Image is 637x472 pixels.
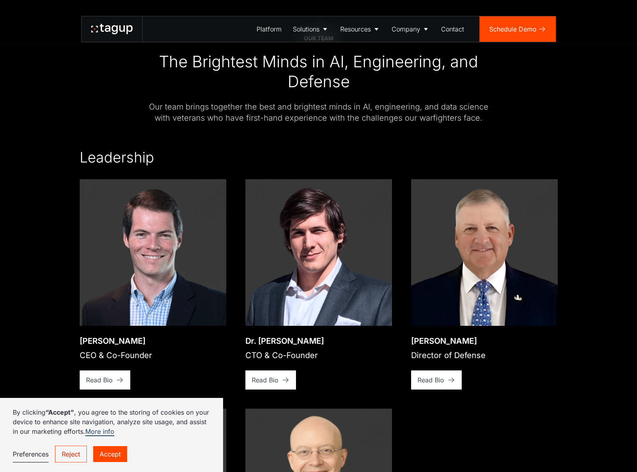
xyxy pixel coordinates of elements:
div: Director of Defense [411,350,486,361]
a: Read Bio [245,370,296,390]
div: Open bio popup [79,325,80,326]
div: [PERSON_NAME] [80,335,152,347]
div: Read Bio [86,375,113,385]
div: Contact [441,24,464,34]
div: [PERSON_NAME] [411,335,486,347]
div: Platform [257,24,282,34]
a: Contact [435,16,470,42]
a: Preferences [13,446,49,462]
a: Open bio popup [411,179,558,326]
a: Read Bio [80,370,130,390]
div: Resources [340,24,371,34]
a: Open bio popup [80,179,226,326]
strong: “Accept” [45,408,74,416]
div: CEO & Co-Founder [80,350,152,361]
div: Solutions [293,24,319,34]
a: More info [85,427,114,436]
a: Read Bio [411,370,462,390]
a: Solutions [287,16,335,42]
h2: Leadership [80,149,154,166]
div: Dr. [PERSON_NAME] [245,335,324,347]
div: CTO & Co-Founder [245,350,324,361]
img: Dr. Will Vega-Brown [245,179,392,326]
a: Schedule Demo [480,16,556,42]
div: The Brightest Minds in AI, Engineering, and Defense [143,52,494,92]
a: Company [386,16,435,42]
div: Schedule Demo [489,24,537,34]
p: By clicking , you agree to the storing of cookies on your device to enhance site navigation, anal... [13,407,210,436]
img: Jon Garrity [80,179,226,326]
a: Accept [93,446,127,462]
a: Open bio popup [245,179,392,326]
a: Reject [55,446,87,462]
div: Read Bio [252,375,278,385]
a: Resources [335,16,386,42]
img: Paul Plemmons [411,179,558,326]
a: Platform [251,16,287,42]
div: Our team brings together the best and brightest minds in AI, engineering, and data science with v... [143,101,494,123]
div: Company [392,24,420,34]
div: Read Bio [417,375,444,385]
